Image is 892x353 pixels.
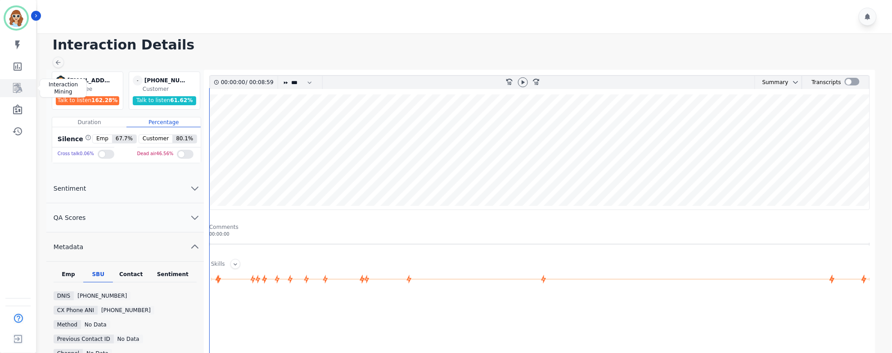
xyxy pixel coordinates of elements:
span: - [133,76,143,85]
div: Talk to listen [133,96,197,105]
div: [PHONE_NUMBER] [74,291,131,300]
div: Silence [56,134,91,143]
div: 00:08:59 [248,76,272,89]
div: [EMAIL_ADDRESS][PERSON_NAME][DOMAIN_NAME] [68,76,113,85]
span: 80.1 % [172,135,197,143]
svg: chevron down [189,212,200,223]
img: Bordered avatar [5,7,27,29]
div: Duration [52,117,126,127]
div: [PHONE_NUMBER] [98,306,154,315]
span: QA Scores [46,213,93,222]
div: Skills [211,260,225,269]
button: Sentiment chevron down [46,174,204,203]
svg: chevron down [189,183,200,194]
div: Customer [143,85,198,93]
svg: chevron down [792,79,799,86]
div: [PHONE_NUMBER] [144,76,189,85]
div: Previous Contact ID [54,335,114,344]
div: Method [54,320,81,329]
button: QA Scores chevron down [46,203,204,232]
span: Metadata [46,242,90,251]
div: Summary [755,76,788,89]
button: chevron down [788,79,799,86]
div: / [221,76,276,89]
span: 162.28 % [91,97,117,103]
div: Talk to listen [56,96,120,105]
div: Contact [113,271,149,282]
div: No data [81,320,110,329]
span: Sentiment [46,184,93,193]
div: Comments [209,223,870,231]
div: Employee [66,85,121,93]
button: Metadata chevron up [46,232,204,262]
div: No Data [114,335,143,344]
div: Dead air 46.56 % [137,147,174,161]
span: Emp [93,135,112,143]
div: Transcripts [812,76,841,89]
svg: chevron up [189,241,200,252]
div: CX Phone ANI [54,306,98,315]
span: Customer [139,135,172,143]
div: Emp [54,271,83,282]
div: 00:00:00 [221,76,246,89]
div: DNIS [54,291,74,300]
div: Percentage [126,117,201,127]
span: 67.7 % [112,135,136,143]
span: 61.62 % [170,97,193,103]
div: 00:00:00 [209,231,870,237]
div: SBU [83,271,113,282]
div: Cross talk 0.06 % [58,147,94,161]
div: Sentiment [149,271,197,282]
h1: Interaction Details [53,37,883,53]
